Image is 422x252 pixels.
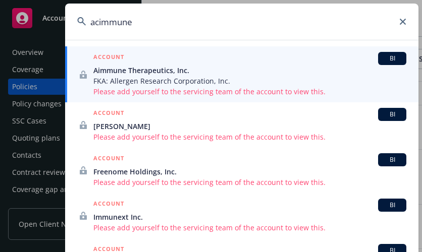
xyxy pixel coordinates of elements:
a: ACCOUNTBI[PERSON_NAME]Please add yourself to the servicing team of the account to view this. [65,102,418,148]
h5: ACCOUNT [93,52,124,64]
h5: ACCOUNT [93,108,124,120]
span: Please add yourself to the servicing team of the account to view this. [93,132,406,142]
h5: ACCOUNT [93,199,124,211]
h5: ACCOUNT [93,153,124,165]
span: BI [382,54,402,63]
span: Freenome Holdings, Inc. [93,166,406,177]
span: BI [382,155,402,164]
a: ACCOUNTBIAimmune Therapeutics, Inc.FKA: Allergen Research Corporation, Inc.Please add yourself to... [65,46,418,102]
span: Please add yourself to the servicing team of the account to view this. [93,177,406,187]
span: [PERSON_NAME] [93,121,406,132]
input: Search... [65,4,418,40]
span: Immunext Inc. [93,212,406,222]
span: Please add yourself to the servicing team of the account to view this. [93,222,406,233]
span: BI [382,201,402,210]
a: ACCOUNTBIFreenome Holdings, Inc.Please add yourself to the servicing team of the account to view ... [65,148,418,193]
span: FKA: Allergen Research Corporation, Inc. [93,76,406,86]
span: BI [382,110,402,119]
span: Please add yourself to the servicing team of the account to view this. [93,86,406,97]
a: ACCOUNTBIImmunext Inc.Please add yourself to the servicing team of the account to view this. [65,193,418,238]
span: Aimmune Therapeutics, Inc. [93,65,406,76]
